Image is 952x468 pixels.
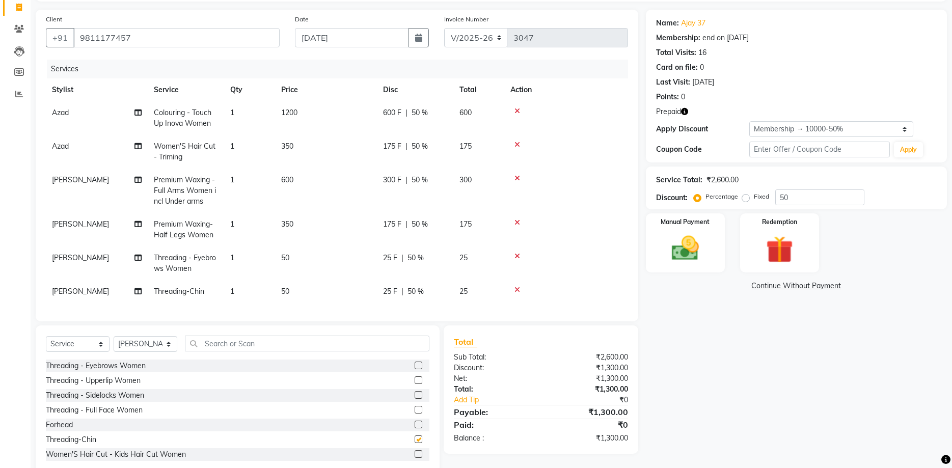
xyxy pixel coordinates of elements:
a: Continue Without Payment [648,281,945,291]
div: Points: [656,92,679,102]
div: Discount: [656,192,688,203]
div: Threading-Chin [46,434,96,445]
span: | [405,107,407,118]
span: 25 F [383,286,397,297]
th: Stylist [46,78,148,101]
div: Paid: [446,419,541,431]
a: Ajay 37 [681,18,705,29]
label: Invoice Number [444,15,488,24]
div: ₹2,600.00 [541,352,636,363]
span: 50 % [412,107,428,118]
div: Discount: [446,363,541,373]
span: 1 [230,287,234,296]
span: Premium Waxing- Half Legs Women [154,219,213,239]
label: Percentage [705,192,738,201]
div: end on [DATE] [702,33,749,43]
div: Net: [446,373,541,384]
div: Card on file: [656,62,698,73]
th: Qty [224,78,275,101]
div: Threading - Eyebrows Women [46,361,146,371]
div: 0 [681,92,685,102]
label: Redemption [762,217,797,227]
span: Azad [52,142,69,151]
span: 600 F [383,107,401,118]
span: 600 [459,108,472,117]
img: _gift.svg [757,233,801,266]
div: Coupon Code [656,144,750,155]
span: 1 [230,175,234,184]
div: Threading - Full Face Women [46,405,143,416]
label: Manual Payment [661,217,710,227]
span: 1200 [281,108,297,117]
a: Add Tip [446,395,557,405]
span: 175 [459,219,472,229]
span: | [401,253,403,263]
div: 0 [700,62,704,73]
div: Total: [446,384,541,395]
span: 175 F [383,141,401,152]
div: ₹2,600.00 [706,175,739,185]
th: Service [148,78,224,101]
img: _cash.svg [663,233,707,264]
span: 350 [281,219,293,229]
div: Service Total: [656,175,702,185]
div: ₹1,300.00 [541,373,636,384]
div: Forhead [46,420,73,430]
div: ₹1,300.00 [541,433,636,444]
div: Women'S Hair Cut - Kids Hair Cut Women [46,449,186,460]
div: ₹0 [557,395,636,405]
span: 50 [281,253,289,262]
span: 50 [281,287,289,296]
div: ₹1,300.00 [541,406,636,418]
th: Total [453,78,504,101]
span: Colouring - Touch Up Inova Women [154,108,211,128]
label: Client [46,15,62,24]
div: Services [47,60,636,78]
input: Search by Name/Mobile/Email/Code [73,28,280,47]
span: Azad [52,108,69,117]
div: Name: [656,18,679,29]
span: [PERSON_NAME] [52,287,109,296]
span: 25 [459,287,468,296]
span: 175 [459,142,472,151]
span: 25 [459,253,468,262]
label: Fixed [754,192,769,201]
span: Threading - Eyebrows Women [154,253,216,273]
span: [PERSON_NAME] [52,219,109,229]
span: [PERSON_NAME] [52,175,109,184]
span: 50 % [412,141,428,152]
div: Payable: [446,406,541,418]
input: Search or Scan [185,336,429,351]
span: 50 % [412,175,428,185]
span: 25 F [383,253,397,263]
span: 1 [230,219,234,229]
div: Apply Discount [656,124,750,134]
th: Price [275,78,377,101]
span: 50 % [412,219,428,230]
span: 1 [230,253,234,262]
div: 16 [698,47,706,58]
span: | [405,175,407,185]
div: Threading - Upperlip Women [46,375,141,386]
span: Premium Waxing - Full Arms Women incl Under arms [154,175,216,206]
div: ₹0 [541,419,636,431]
span: 1 [230,108,234,117]
span: 1 [230,142,234,151]
span: 600 [281,175,293,184]
input: Enter Offer / Coupon Code [749,142,890,157]
th: Action [504,78,628,101]
div: ₹1,300.00 [541,384,636,395]
label: Date [295,15,309,24]
div: Total Visits: [656,47,696,58]
span: | [405,141,407,152]
th: Disc [377,78,453,101]
div: Threading - Sidelocks Women [46,390,144,401]
span: Threading-Chin [154,287,204,296]
div: Sub Total: [446,352,541,363]
span: 300 [459,175,472,184]
span: 300 F [383,175,401,185]
div: Membership: [656,33,700,43]
div: [DATE] [692,77,714,88]
div: Last Visit: [656,77,690,88]
span: [PERSON_NAME] [52,253,109,262]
